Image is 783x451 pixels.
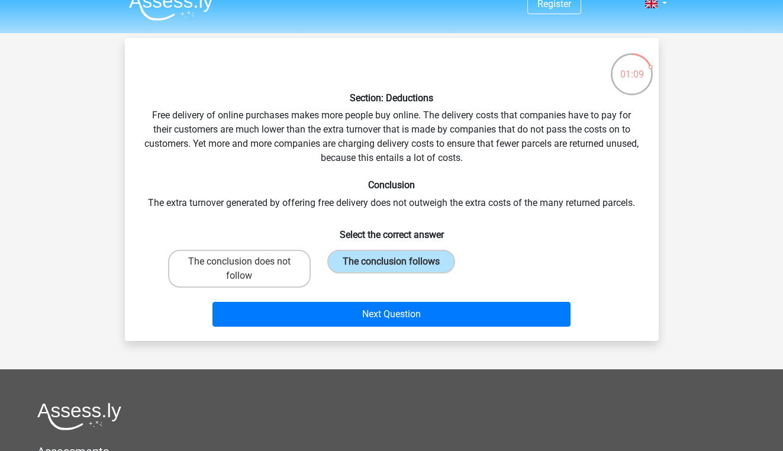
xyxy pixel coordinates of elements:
[610,52,654,82] div: 01:09
[37,402,121,430] img: Assessly logo
[144,220,640,240] h6: Select the correct answer
[144,92,640,104] h6: Section: Deductions
[212,302,571,327] button: Next Question
[130,47,654,331] div: Free delivery of online purchases makes more people buy online. The delivery costs that companies...
[144,179,640,191] h6: Conclusion
[327,250,455,273] label: The conclusion follows
[168,250,311,288] label: The conclusion does not follow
